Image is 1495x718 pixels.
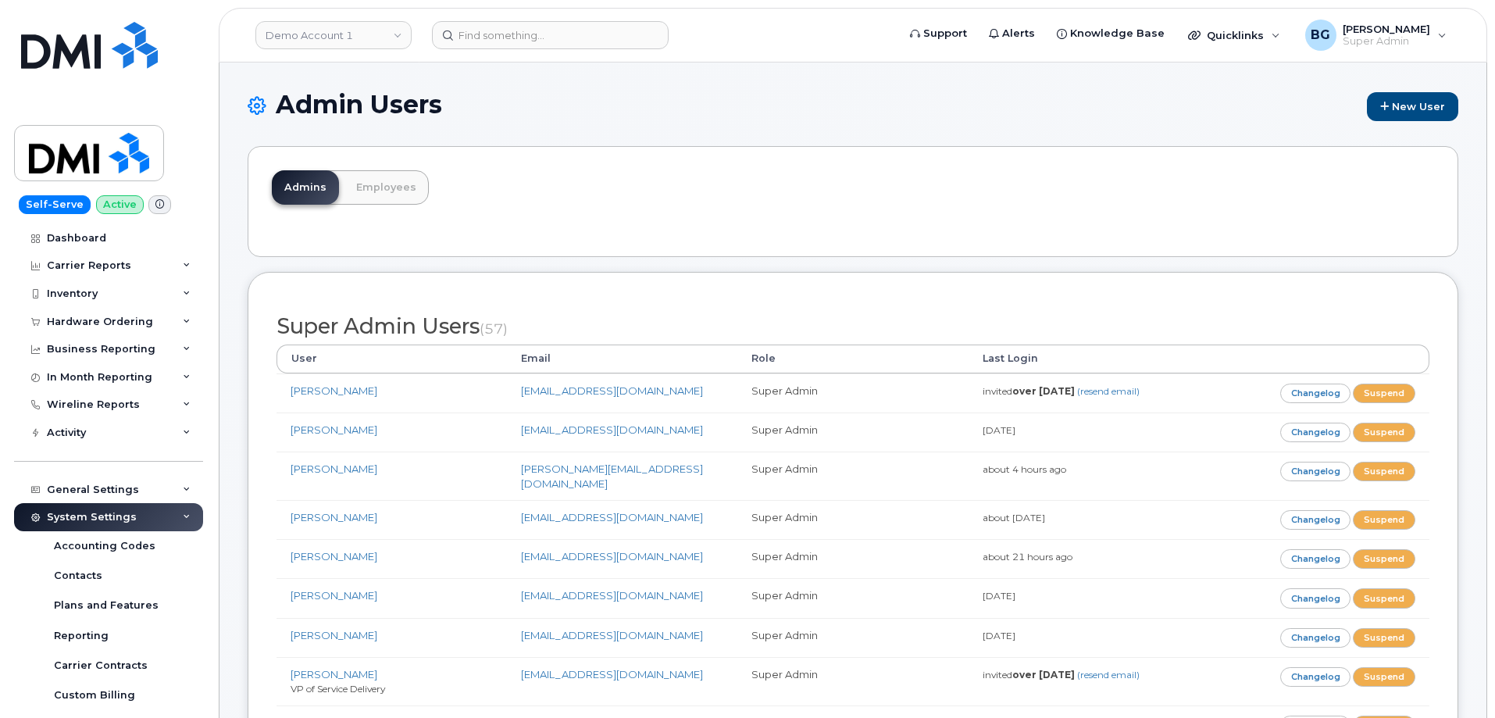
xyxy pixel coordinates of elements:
[507,345,737,373] th: Email
[1280,628,1351,648] a: Changelog
[521,384,703,397] a: [EMAIL_ADDRESS][DOMAIN_NAME]
[291,384,377,397] a: [PERSON_NAME]
[1280,588,1351,608] a: Changelog
[291,423,377,436] a: [PERSON_NAME]
[983,512,1045,523] small: about [DATE]
[248,91,1458,121] h1: Admin Users
[737,539,968,578] td: Super Admin
[1077,669,1140,680] a: (resend email)
[983,630,1015,641] small: [DATE]
[737,413,968,452] td: Super Admin
[480,320,508,337] small: (57)
[291,629,377,641] a: [PERSON_NAME]
[983,551,1072,563] small: about 21 hours ago
[277,345,507,373] th: User
[291,511,377,523] a: [PERSON_NAME]
[272,170,339,205] a: Admins
[1353,628,1415,648] a: Suspend
[983,424,1015,436] small: [DATE]
[291,550,377,563] a: [PERSON_NAME]
[291,463,377,475] a: [PERSON_NAME]
[1280,384,1351,403] a: Changelog
[1367,92,1458,121] a: New User
[1353,588,1415,608] a: Suspend
[521,423,703,436] a: [EMAIL_ADDRESS][DOMAIN_NAME]
[737,345,968,373] th: Role
[277,315,1429,338] h2: Super Admin Users
[737,500,968,539] td: Super Admin
[983,385,1140,397] small: invited
[737,578,968,617] td: Super Admin
[983,669,1140,680] small: invited
[969,345,1199,373] th: Last Login
[291,683,385,695] small: VP of Service Delivery
[521,550,703,563] a: [EMAIL_ADDRESS][DOMAIN_NAME]
[1077,385,1140,397] a: (resend email)
[1353,667,1415,687] a: Suspend
[737,618,968,657] td: Super Admin
[521,668,703,680] a: [EMAIL_ADDRESS][DOMAIN_NAME]
[521,463,703,490] a: [PERSON_NAME][EMAIL_ADDRESS][DOMAIN_NAME]
[521,629,703,641] a: [EMAIL_ADDRESS][DOMAIN_NAME]
[1280,667,1351,687] a: Changelog
[1353,423,1415,442] a: Suspend
[1280,510,1351,530] a: Changelog
[344,170,429,205] a: Employees
[1353,384,1415,403] a: Suspend
[1280,423,1351,442] a: Changelog
[737,452,968,500] td: Super Admin
[1353,510,1415,530] a: Suspend
[983,590,1015,602] small: [DATE]
[291,589,377,602] a: [PERSON_NAME]
[1353,549,1415,569] a: Suspend
[1012,669,1075,680] strong: over [DATE]
[983,463,1066,475] small: about 4 hours ago
[521,511,703,523] a: [EMAIL_ADDRESS][DOMAIN_NAME]
[737,373,968,413] td: Super Admin
[1280,549,1351,569] a: Changelog
[291,668,377,680] a: [PERSON_NAME]
[1353,462,1415,481] a: Suspend
[521,589,703,602] a: [EMAIL_ADDRESS][DOMAIN_NAME]
[737,657,968,705] td: Super Admin
[1012,385,1075,397] strong: over [DATE]
[1280,462,1351,481] a: Changelog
